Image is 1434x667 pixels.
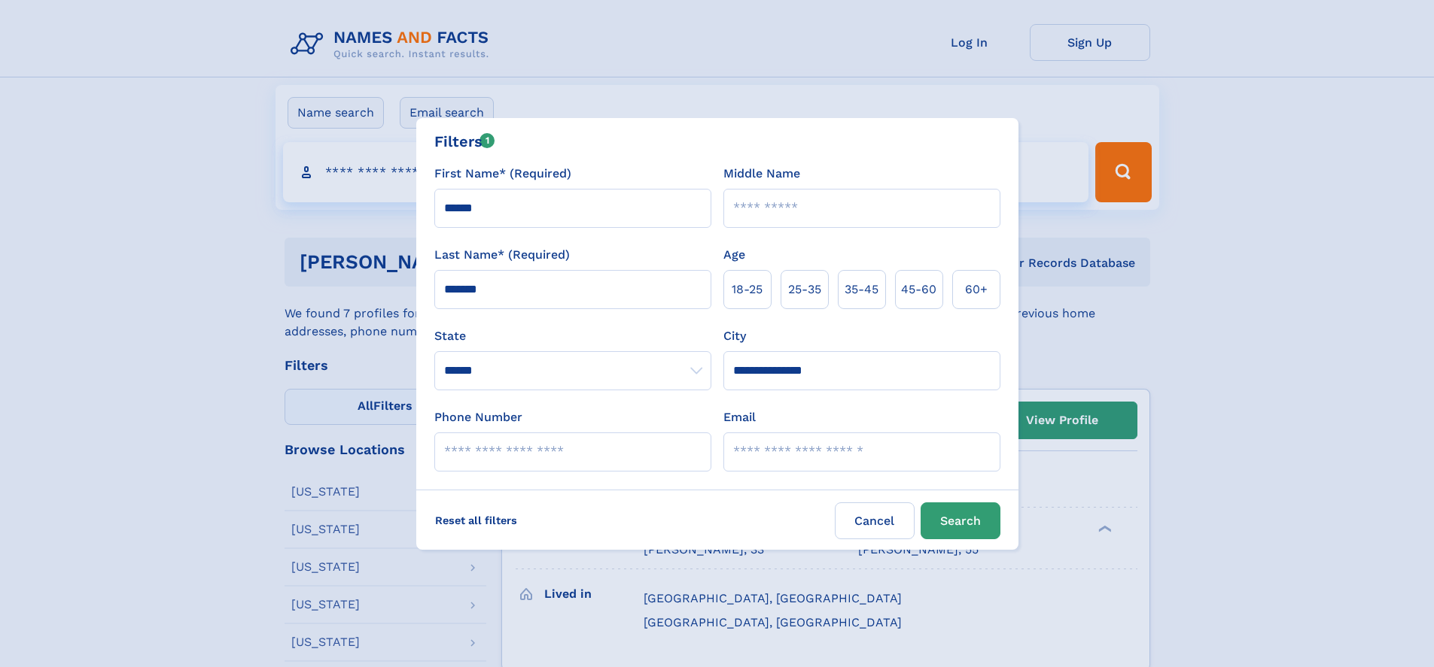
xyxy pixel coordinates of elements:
label: Last Name* (Required) [434,246,570,264]
label: Phone Number [434,408,522,426]
span: 60+ [965,280,988,299]
label: Age [723,246,745,264]
label: City [723,327,746,345]
label: State [434,327,711,345]
button: Search [921,502,1000,539]
div: Filters [434,130,495,153]
label: Middle Name [723,165,800,183]
span: 35‑45 [845,280,878,299]
label: First Name* (Required) [434,165,571,183]
span: 25‑35 [788,280,821,299]
span: 18‑25 [732,280,763,299]
label: Email [723,408,756,426]
label: Reset all filters [425,502,527,538]
span: 45‑60 [901,280,936,299]
label: Cancel [835,502,915,539]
